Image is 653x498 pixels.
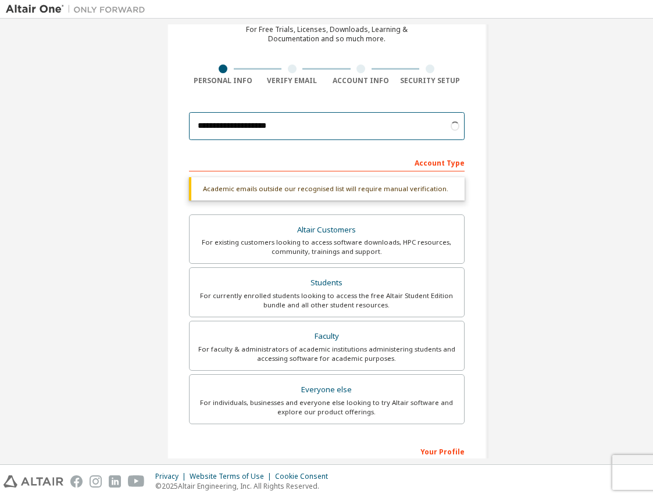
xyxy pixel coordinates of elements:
div: Altair Customers [197,222,457,238]
div: For currently enrolled students looking to access the free Altair Student Edition bundle and all ... [197,291,457,310]
div: Security Setup [395,76,465,85]
img: linkedin.svg [109,475,121,488]
div: For faculty & administrators of academic institutions administering students and accessing softwa... [197,345,457,363]
img: Altair One [6,3,151,15]
div: Website Terms of Use [190,472,275,481]
div: Personal Info [189,76,258,85]
div: For individuals, businesses and everyone else looking to try Altair software and explore our prod... [197,398,457,417]
div: Cookie Consent [275,472,335,481]
img: youtube.svg [128,475,145,488]
div: Students [197,275,457,291]
div: Account Type [189,153,465,171]
div: Privacy [155,472,190,481]
img: instagram.svg [90,475,102,488]
div: For existing customers looking to access software downloads, HPC resources, community, trainings ... [197,238,457,256]
div: Account Info [327,76,396,85]
div: Your Profile [189,442,465,460]
img: altair_logo.svg [3,475,63,488]
img: facebook.svg [70,475,83,488]
div: Faculty [197,328,457,345]
div: For Free Trials, Licenses, Downloads, Learning & Documentation and so much more. [246,25,408,44]
div: Verify Email [258,76,327,85]
div: Everyone else [197,382,457,398]
div: Academic emails outside our recognised list will require manual verification. [189,177,465,200]
p: © 2025 Altair Engineering, Inc. All Rights Reserved. [155,481,335,491]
